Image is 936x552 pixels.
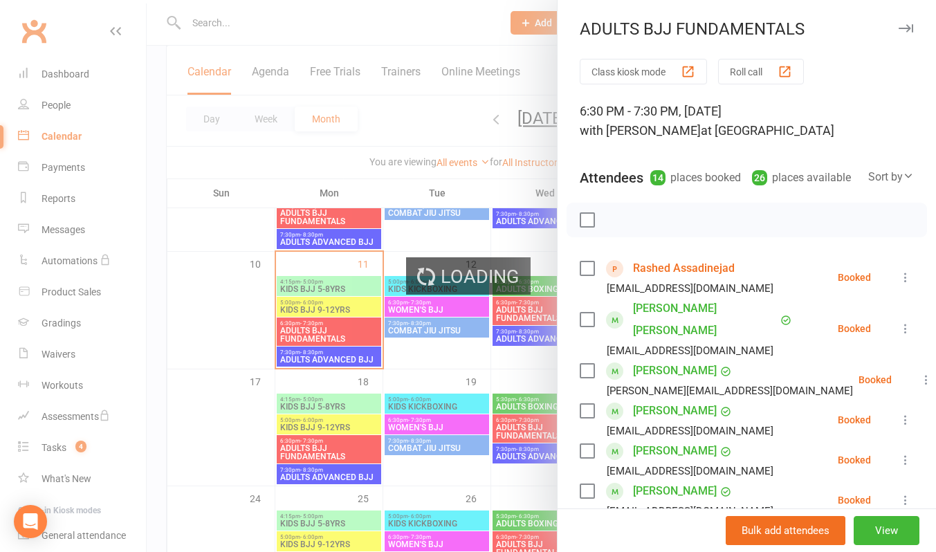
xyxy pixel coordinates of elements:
[633,360,717,382] a: [PERSON_NAME]
[838,455,871,465] div: Booked
[580,59,707,84] button: Class kiosk mode
[607,502,773,520] div: [EMAIL_ADDRESS][DOMAIN_NAME]
[633,480,717,502] a: [PERSON_NAME]
[854,516,919,545] button: View
[718,59,804,84] button: Roll call
[14,505,47,538] div: Open Intercom Messenger
[580,123,701,138] span: with [PERSON_NAME]
[633,440,717,462] a: [PERSON_NAME]
[726,516,845,545] button: Bulk add attendees
[558,19,936,39] div: ADULTS BJJ FUNDAMENTALS
[650,170,666,185] div: 14
[580,102,914,140] div: 6:30 PM - 7:30 PM, [DATE]
[838,495,871,505] div: Booked
[607,382,853,400] div: [PERSON_NAME][EMAIL_ADDRESS][DOMAIN_NAME]
[633,297,777,342] a: [PERSON_NAME] [PERSON_NAME]
[607,422,773,440] div: [EMAIL_ADDRESS][DOMAIN_NAME]
[607,462,773,480] div: [EMAIL_ADDRESS][DOMAIN_NAME]
[859,375,892,385] div: Booked
[607,342,773,360] div: [EMAIL_ADDRESS][DOMAIN_NAME]
[607,279,773,297] div: [EMAIL_ADDRESS][DOMAIN_NAME]
[838,324,871,333] div: Booked
[752,168,851,187] div: places available
[633,400,717,422] a: [PERSON_NAME]
[701,123,834,138] span: at [GEOGRAPHIC_DATA]
[838,273,871,282] div: Booked
[580,168,643,187] div: Attendees
[752,170,767,185] div: 26
[838,415,871,425] div: Booked
[650,168,741,187] div: places booked
[633,257,735,279] a: Rashed Assadinejad
[868,168,914,186] div: Sort by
